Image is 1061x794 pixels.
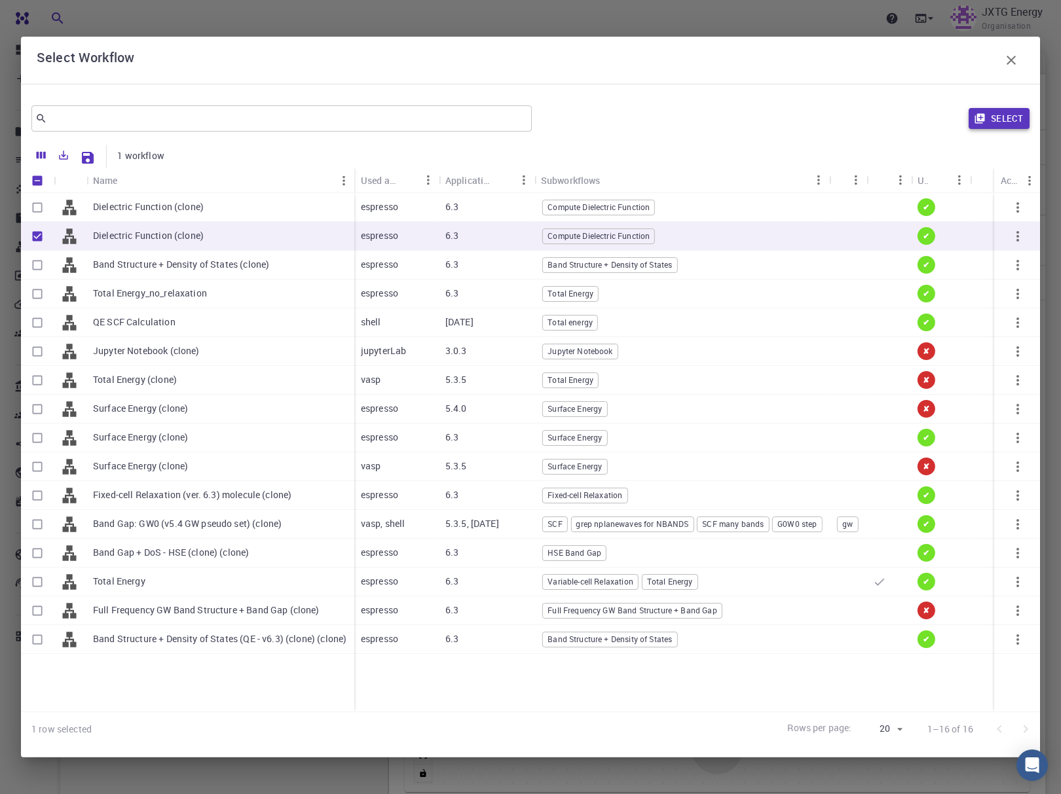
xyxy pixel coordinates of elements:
[918,576,935,587] span: ✔
[93,460,188,473] p: Surface Energy (clone)
[93,316,176,329] p: QE SCF Calculation
[86,168,354,193] div: Name
[361,604,398,617] p: espresso
[994,168,1040,193] div: Actions
[918,346,935,357] span: ✘
[543,403,606,414] span: Surface Energy
[918,490,935,501] span: ✔
[918,288,935,299] span: ✔
[541,168,601,193] div: Subworkflows
[918,230,935,242] span: ✔
[361,575,398,588] p: espresso
[918,168,928,193] div: Up-to-date
[93,200,204,213] p: Dielectric Function (clone)
[445,287,458,300] p: 6.3
[543,230,654,242] span: Compute Dielectric Function
[445,316,474,329] p: [DATE]
[93,287,207,300] p: Total Energy_no_relaxation
[846,170,866,190] button: Menu
[30,145,52,166] button: Columns
[445,460,467,473] p: 5.3.5
[543,547,606,558] span: HSE Band Gap
[361,316,381,329] p: shell
[918,634,935,645] span: ✔
[93,258,269,271] p: Band Structure + Density of States (clone)
[361,258,398,271] p: espresso
[829,168,866,193] div: Tags
[445,168,493,193] div: Application Version
[93,344,200,357] p: Jupyter Notebook (clone)
[918,202,935,213] span: ✔
[1019,170,1040,191] button: Menu
[361,200,398,213] p: espresso
[361,460,381,473] p: vasp
[361,168,397,193] div: Used application
[1001,168,1019,193] div: Actions
[1016,749,1048,781] div: Open Intercom Messenger
[93,168,118,193] div: Name
[93,229,204,242] p: Dielectric Function (clone)
[918,259,935,270] span: ✔
[949,170,970,190] button: Menu
[361,632,398,645] p: espresso
[93,575,145,588] p: Total Energy
[93,517,282,530] p: Band Gap: GW0 (v5.4 GW pseudo set) (clone)
[93,402,188,415] p: Surface Energy (clone)
[75,145,101,171] button: Save Explorer Settings
[543,490,627,501] span: Fixed-cell Relaxation
[445,258,458,271] p: 6.3
[31,723,92,736] div: 1 row selected
[361,229,398,242] p: espresso
[918,317,935,328] span: ✔
[93,373,177,386] p: Total Energy (clone)
[787,721,851,736] p: Rows per page:
[911,168,970,193] div: Up-to-date
[543,259,677,270] span: Band Structure + Density of States
[445,431,458,444] p: 6.3
[977,170,997,190] button: Sort
[445,517,499,530] p: 5.3.5, [DATE]
[857,719,906,738] div: 20
[397,170,418,190] button: Sort
[866,168,911,193] div: Default
[543,317,597,328] span: Total energy
[534,168,829,193] div: Subworkflows
[445,373,467,386] p: 5.3.5
[992,170,1013,190] button: Menu
[445,488,458,501] p: 6.3
[361,546,398,559] p: espresso
[698,518,768,530] span: SCF many bands
[543,576,638,587] span: Variable-cell Relaxation
[333,170,354,191] button: Menu
[808,170,829,190] button: Menu
[838,518,857,530] span: gw
[24,9,65,21] span: サポート
[445,546,458,559] p: 6.3
[361,373,381,386] p: vasp
[493,170,513,190] button: Sort
[918,518,935,530] span: ✔
[445,632,458,645] p: 6.3
[445,575,458,588] p: 6.3
[52,145,75,166] button: Export
[361,287,398,300] p: espresso
[969,108,1030,129] button: Select
[439,168,534,193] div: Application Version
[54,168,86,193] div: Icon
[927,723,974,736] p: 1–16 of 16
[928,170,949,190] button: Sort
[543,605,721,616] span: Full Frequency GW Band Structure + Band Gap
[543,518,567,530] span: SCF
[361,488,398,501] p: espresso
[970,168,1013,193] div: Shared
[117,149,164,162] p: 1 workflow
[37,47,1024,73] div: Select Workflow
[445,402,467,415] p: 5.4.0
[543,432,606,443] span: Surface Energy
[571,518,693,530] span: grep nplanewaves for NBANDS
[773,518,821,530] span: G0W0 step
[445,200,458,213] p: 6.3
[543,461,606,472] span: Surface Energy
[918,547,935,558] span: ✔
[513,170,534,190] button: Menu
